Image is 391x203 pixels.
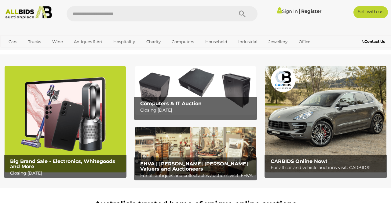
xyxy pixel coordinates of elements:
[295,37,314,47] a: Office
[48,37,67,47] a: Wine
[271,158,327,164] b: CARBIDS Online Now!
[140,101,202,106] b: Computers & IT Auction
[265,37,291,47] a: Jewellery
[362,39,385,44] b: Contact Us
[5,47,25,57] a: Sports
[10,158,115,170] b: Big Brand Sale - Electronics, Whitegoods and More
[109,37,139,47] a: Hospitality
[135,127,256,175] a: EHVA | Evans Hastings Valuers and Auctioneers EHVA | [PERSON_NAME] [PERSON_NAME] Valuers and Auct...
[265,66,386,172] a: CARBIDS Online Now! CARBIDS Online Now! For all car and vehicle auctions visit: CARBIDS!
[135,66,256,115] img: Computers & IT Auction
[234,37,261,47] a: Industrial
[135,66,256,115] a: Computers & IT Auction Computers & IT Auction Closing [DATE]
[353,6,388,18] a: Sell with us
[265,66,386,172] img: CARBIDS Online Now!
[3,6,54,19] img: Allbids.com.au
[301,8,321,14] a: Register
[140,106,254,114] p: Closing [DATE]
[227,6,258,21] button: Search
[271,164,384,172] p: For all car and vehicle auctions visit: CARBIDS!
[28,47,79,57] a: [GEOGRAPHIC_DATA]
[70,37,106,47] a: Antiques & Art
[142,37,165,47] a: Charity
[5,66,126,172] a: Big Brand Sale - Electronics, Whitegoods and More Big Brand Sale - Electronics, Whitegoods and Mo...
[277,8,298,14] a: Sign In
[362,38,386,45] a: Contact Us
[201,37,231,47] a: Household
[140,161,248,172] b: EHVA | [PERSON_NAME] [PERSON_NAME] Valuers and Auctioneers
[140,172,254,179] p: For all antiques and collectables auctions visit: EHVA
[135,127,256,175] img: EHVA | Evans Hastings Valuers and Auctioneers
[299,8,300,14] span: |
[24,37,45,47] a: Trucks
[168,37,198,47] a: Computers
[5,66,126,172] img: Big Brand Sale - Electronics, Whitegoods and More
[5,37,21,47] a: Cars
[10,169,123,177] p: Closing [DATE]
